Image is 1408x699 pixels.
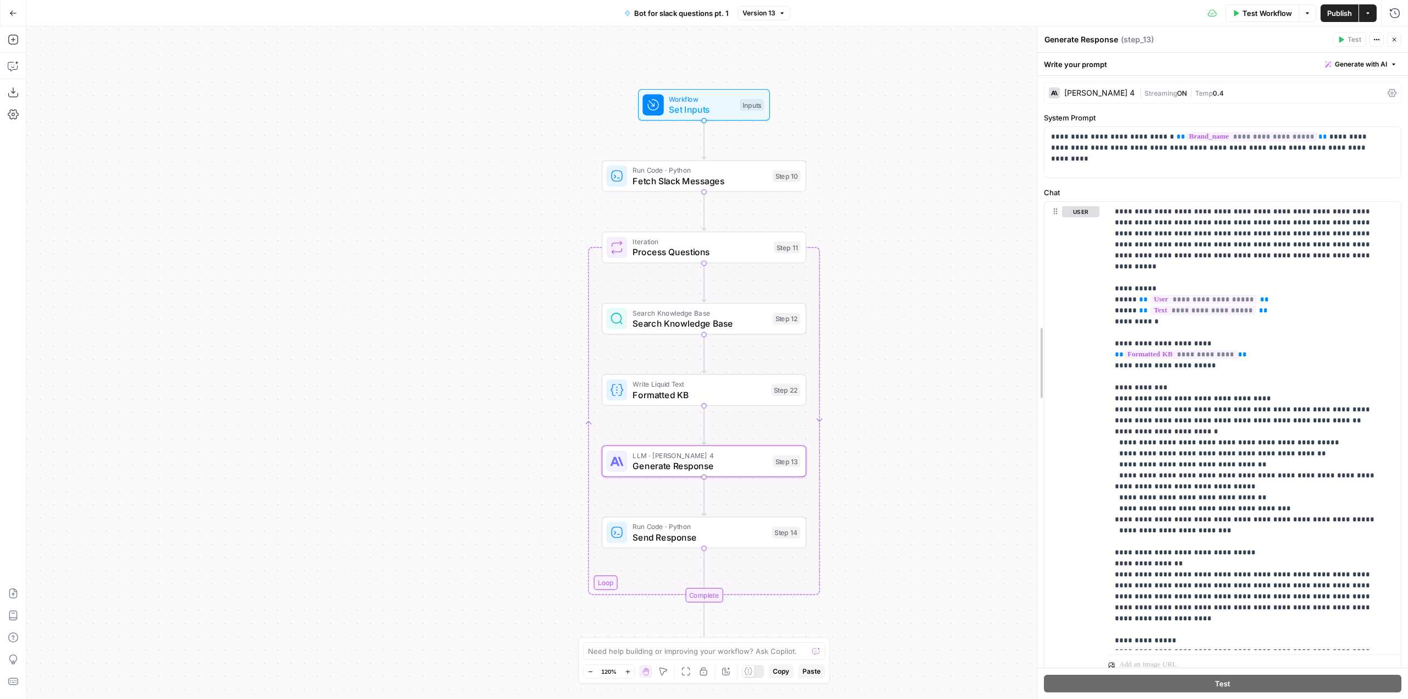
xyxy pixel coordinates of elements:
span: Iteration [632,236,768,247]
div: Step 12 [773,313,800,325]
span: Publish [1327,8,1352,19]
button: Test Workflow [1225,4,1299,22]
span: Run Code · Python [632,165,767,175]
span: 120% [601,667,617,676]
g: Edge from start to step_10 [702,121,706,159]
button: Publish [1321,4,1358,22]
span: LLM · [PERSON_NAME] 4 [632,450,767,460]
g: Edge from step_12 to step_22 [702,334,706,373]
span: Workflow [669,93,734,104]
span: Version 13 [743,8,776,18]
div: Step 13 [773,455,800,467]
span: Paste [802,667,821,676]
span: Copy [773,667,789,676]
button: Copy [768,664,794,679]
span: Bot for slack questions pt. 1 [634,8,729,19]
button: Bot for slack questions pt. 1 [618,4,735,22]
span: Run Code · Python [632,521,767,532]
div: LoopIterationProcess QuestionsStep 11 [602,232,806,263]
div: WorkflowSet InputsInputs [602,89,806,121]
button: Paste [798,664,825,679]
g: Edge from step_11-iteration-end to end [702,603,706,641]
span: Process Questions [632,245,768,258]
span: Send Response [632,531,767,544]
div: Run Code · PythonSend ResponseStep 14 [602,517,806,549]
div: Write Liquid TextFormatted KBStep 22 [602,374,806,406]
div: Step 14 [772,527,801,539]
g: Edge from step_11 to step_12 [702,263,706,302]
div: Inputs [740,99,764,111]
div: Step 10 [773,170,800,183]
g: Edge from step_22 to step_13 [702,406,706,444]
div: Search Knowledge BaseSearch Knowledge BaseStep 12 [602,303,806,335]
span: Formatted KB [632,388,766,401]
span: Generate Response [632,459,767,472]
div: Complete [602,588,806,602]
div: Run Code · PythonFetch Slack MessagesStep 10 [602,161,806,192]
span: Search Knowledge Base [632,317,767,330]
span: Search Knowledge Base [632,307,767,318]
div: Complete [685,588,723,602]
button: Version 13 [738,6,790,20]
g: Edge from step_10 to step_11 [702,192,706,230]
div: Step 11 [774,241,800,254]
span: Write Liquid Text [632,379,766,389]
div: Step 22 [771,384,800,396]
g: Edge from step_13 to step_14 [702,477,706,516]
span: Set Inputs [669,103,734,116]
span: Fetch Slack Messages [632,174,767,188]
div: LLM · [PERSON_NAME] 4Generate ResponseStep 13 [602,445,806,477]
span: Test Workflow [1242,8,1292,19]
